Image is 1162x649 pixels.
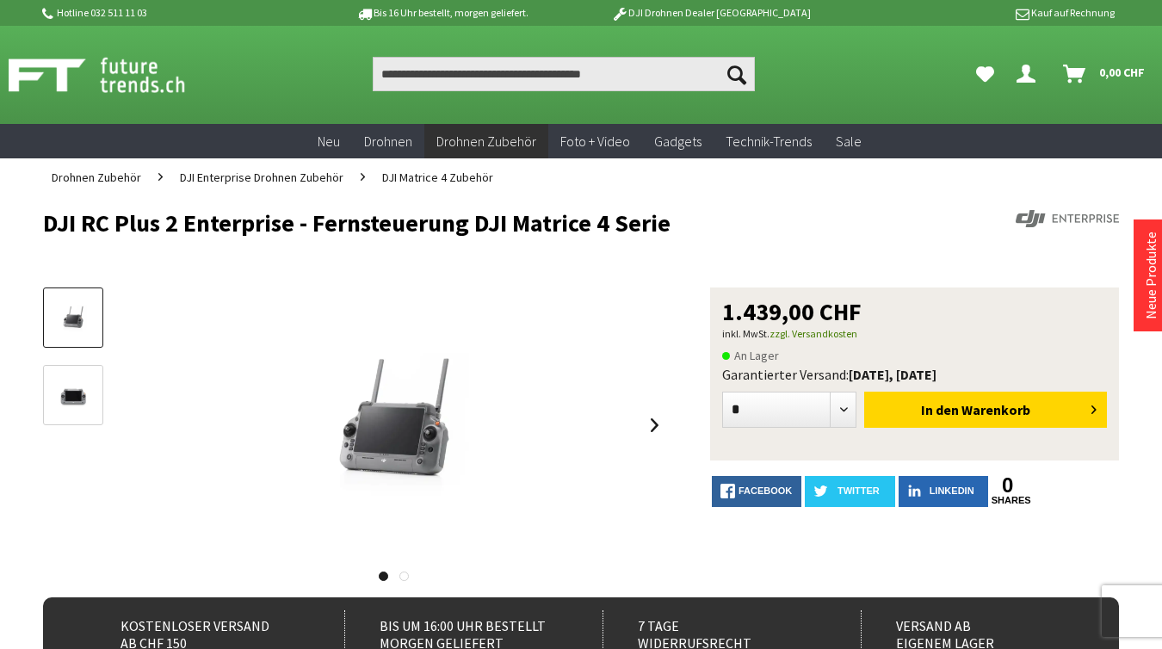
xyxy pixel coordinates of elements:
[961,401,1030,418] span: Warenkorb
[719,57,755,91] button: Suchen
[374,158,502,196] a: DJI Matrice 4 Zubehör
[1010,57,1049,91] a: Dein Konto
[318,133,340,150] span: Neu
[930,485,974,496] span: LinkedIn
[1016,210,1119,227] img: DJI Enterprise
[382,170,493,185] span: DJI Matrice 4 Zubehör
[577,3,845,23] p: DJI Drohnen Dealer [GEOGRAPHIC_DATA]
[838,485,880,496] span: twitter
[722,366,1107,383] div: Garantierter Versand:
[722,345,779,366] span: An Lager
[1142,232,1159,319] a: Neue Produkte
[836,133,862,150] span: Sale
[864,392,1107,428] button: In den Warenkorb
[722,324,1107,344] p: inkl. MwSt.
[548,124,642,159] a: Foto + Video
[921,401,959,418] span: In den
[722,300,862,324] span: 1.439,00 CHF
[992,495,1024,506] a: shares
[967,57,1003,91] a: Meine Favoriten
[1099,59,1145,86] span: 0,00 CHF
[436,133,536,150] span: Drohnen Zubehör
[642,124,714,159] a: Gadgets
[770,327,857,340] a: zzgl. Versandkosten
[805,476,894,507] a: twitter
[739,485,792,496] span: facebook
[899,476,988,507] a: LinkedIn
[824,124,874,159] a: Sale
[171,158,352,196] a: DJI Enterprise Drohnen Zubehör
[180,170,343,185] span: DJI Enterprise Drohnen Zubehör
[364,133,412,150] span: Drohnen
[9,53,223,96] img: Shop Futuretrends - zur Startseite wechseln
[43,158,150,196] a: Drohnen Zubehör
[43,210,904,236] h1: DJI RC Plus 2 Enterprise - Fernsteuerung DJI Matrice 4 Serie
[39,3,307,23] p: Hotline 032 511 11 03
[992,476,1024,495] a: 0
[845,3,1114,23] p: Kauf auf Rechnung
[1056,57,1153,91] a: Warenkorb
[654,133,702,150] span: Gadgets
[257,287,532,563] img: DJI RC Plus 2 Enterprise - Fernsteuerung DJI Matrice 4 Serie
[849,366,936,383] b: [DATE], [DATE]
[306,124,352,159] a: Neu
[560,133,630,150] span: Foto + Video
[424,124,548,159] a: Drohnen Zubehör
[712,476,801,507] a: facebook
[373,57,755,91] input: Produkt, Marke, Kategorie, EAN, Artikelnummer…
[714,124,824,159] a: Technik-Trends
[52,170,141,185] span: Drohnen Zubehör
[352,124,424,159] a: Drohnen
[307,3,576,23] p: Bis 16 Uhr bestellt, morgen geliefert.
[48,294,98,343] img: Vorschau: DJI RC Plus 2 Enterprise - Fernsteuerung DJI Matrice 4 Serie
[726,133,812,150] span: Technik-Trends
